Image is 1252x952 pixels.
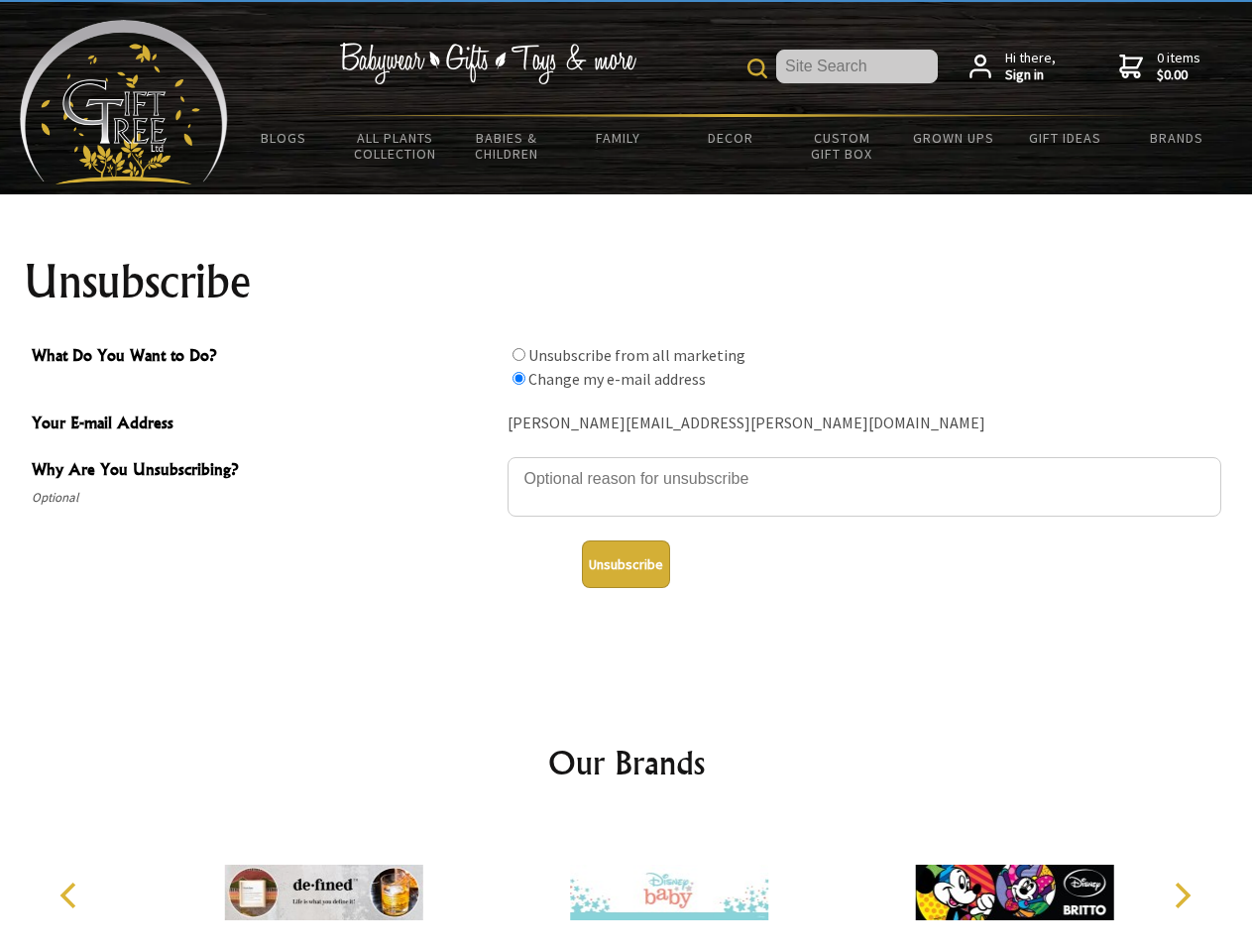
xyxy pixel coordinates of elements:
[32,486,498,510] span: Optional
[1005,66,1056,84] strong: Sign in
[1009,117,1121,159] a: Gift Ideas
[582,540,670,588] button: Unsubscribe
[512,348,525,361] input: What Do You Want to Do?
[228,117,340,159] a: BLOGS
[32,457,498,486] span: Why Are You Unsubscribing?
[1157,49,1200,84] span: 0 items
[508,409,1221,439] div: [PERSON_NAME][EMAIL_ADDRESS][PERSON_NAME][DOMAIN_NAME]
[1157,66,1200,84] strong: $0.00
[451,117,563,175] a: Babies & Children
[969,50,1056,84] a: Hi there,Sign in
[512,372,525,385] input: What Do You Want to Do?
[50,874,93,917] button: Previous
[32,343,498,372] span: What Do You Want to Do?
[20,20,228,184] img: Babyware - Gifts - Toys and more...
[776,50,938,83] input: Site Search
[528,369,706,389] label: Change my e-mail address
[24,258,1229,305] h1: Unsubscribe
[508,457,1221,517] textarea: Why Are You Unsubscribing?
[40,739,1213,786] h2: Our Brands
[32,411,498,439] span: Your E-mail Address
[1121,117,1233,159] a: Brands
[1119,50,1200,84] a: 0 items$0.00
[339,43,636,84] img: Babywear - Gifts - Toys & more
[747,59,767,78] img: product search
[897,117,1009,159] a: Grown Ups
[1005,50,1056,84] span: Hi there,
[786,117,898,175] a: Custom Gift Box
[1160,874,1203,917] button: Next
[674,117,786,159] a: Decor
[340,117,452,175] a: All Plants Collection
[528,345,745,365] label: Unsubscribe from all marketing
[563,117,675,159] a: Family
